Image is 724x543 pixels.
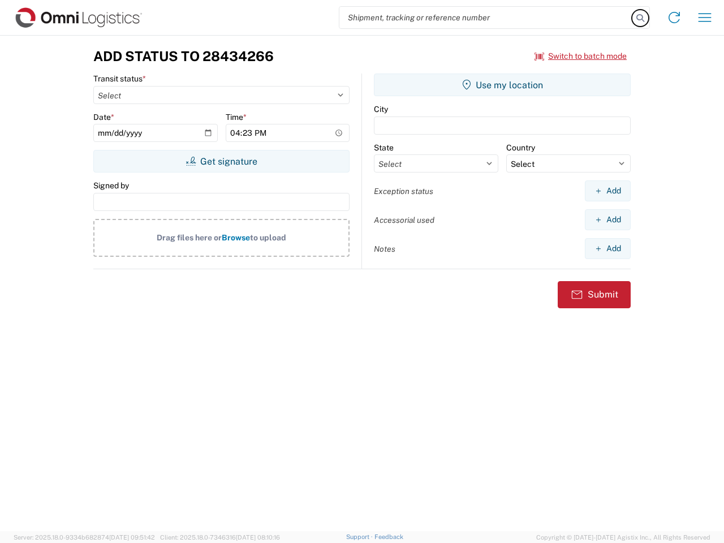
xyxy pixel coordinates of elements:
[558,281,631,308] button: Submit
[506,143,535,153] label: Country
[346,533,374,540] a: Support
[222,233,250,242] span: Browse
[374,104,388,114] label: City
[374,244,395,254] label: Notes
[93,112,114,122] label: Date
[109,534,155,541] span: [DATE] 09:51:42
[93,150,350,173] button: Get signature
[14,534,155,541] span: Server: 2025.18.0-9334b682874
[374,74,631,96] button: Use my location
[160,534,280,541] span: Client: 2025.18.0-7346316
[93,48,274,64] h3: Add Status to 28434266
[250,233,286,242] span: to upload
[93,74,146,84] label: Transit status
[585,238,631,259] button: Add
[374,186,433,196] label: Exception status
[226,112,247,122] label: Time
[536,532,710,542] span: Copyright © [DATE]-[DATE] Agistix Inc., All Rights Reserved
[374,533,403,540] a: Feedback
[585,180,631,201] button: Add
[157,233,222,242] span: Drag files here or
[535,47,627,66] button: Switch to batch mode
[374,215,434,225] label: Accessorial used
[585,209,631,230] button: Add
[339,7,632,28] input: Shipment, tracking or reference number
[93,180,129,191] label: Signed by
[374,143,394,153] label: State
[236,534,280,541] span: [DATE] 08:10:16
